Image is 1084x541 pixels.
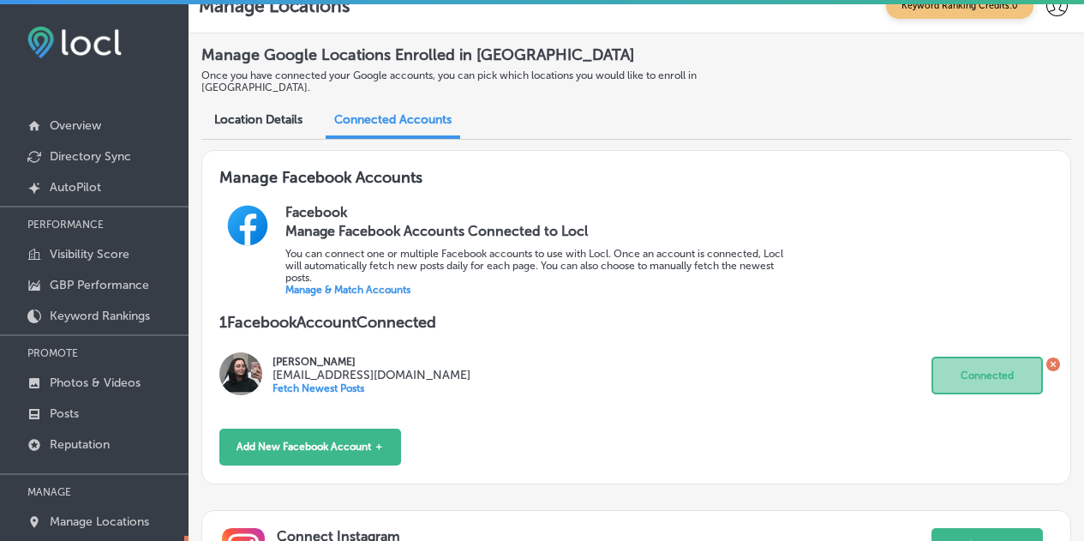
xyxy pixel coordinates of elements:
p: Keyword Rankings [50,309,150,323]
p: Once you have connected your Google accounts, you can pick which locations you would like to enro... [201,69,767,93]
p: 1 Facebook Account Connected [219,313,1052,332]
p: Manage Locations [50,514,149,529]
p: Overview [50,118,101,133]
a: Manage & Match Accounts [285,284,410,296]
span: Location Details [214,112,302,127]
img: fda3e92497d09a02dc62c9cd864e3231.png [27,27,122,58]
p: [EMAIL_ADDRESS][DOMAIN_NAME] [272,368,470,382]
p: Reputation [50,437,110,452]
p: GBP Performance [50,278,149,292]
button: Add New Facebook Account ＋ [219,429,401,466]
p: Photos & Videos [50,376,141,390]
h2: Manage Google Locations Enrolled in [GEOGRAPHIC_DATA] [201,40,1071,69]
p: AutoPilot [50,180,101,195]
p: Fetch Newest Posts [272,382,470,394]
p: Directory Sync [50,149,131,164]
p: Posts [50,406,79,421]
button: Connected [931,357,1043,394]
h2: Facebook [285,204,1053,220]
p: You can connect one or multiple Facebook accounts to use with Locl. Once an account is connected,... [285,248,784,284]
p: [PERSON_NAME] [272,356,470,368]
h3: Manage Facebook Accounts [219,168,1052,204]
span: Connected Accounts [334,112,452,127]
p: Visibility Score [50,247,129,261]
h3: Manage Facebook Accounts Connected to Locl [285,223,784,239]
